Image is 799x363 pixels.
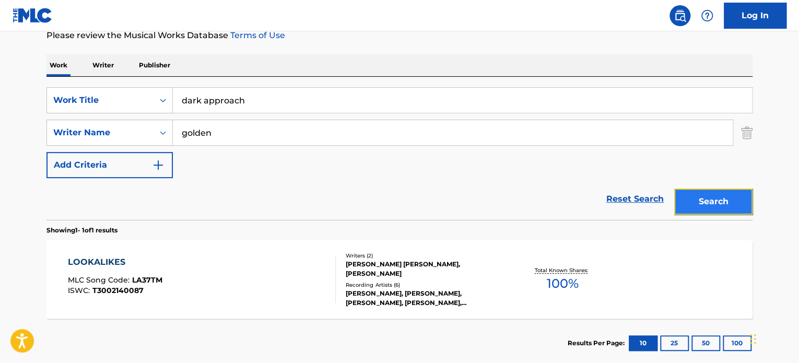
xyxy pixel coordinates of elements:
div: [PERSON_NAME] [PERSON_NAME], [PERSON_NAME] [346,260,503,278]
p: Please review the Musical Works Database [46,29,753,42]
button: Add Criteria [46,152,173,178]
div: Writers ( 2 ) [346,252,503,260]
span: MLC Song Code : [68,275,132,285]
p: Showing 1 - 1 of 1 results [46,226,118,235]
img: MLC Logo [13,8,53,23]
img: help [701,9,713,22]
div: Help [697,5,718,26]
div: Recording Artists ( 6 ) [346,281,503,289]
div: Writer Name [53,126,147,139]
form: Search Form [46,87,753,220]
p: Work [46,54,70,76]
div: Drag [750,323,756,355]
iframe: Chat Widget [747,313,799,363]
span: T3002140087 [92,286,144,295]
span: ISWC : [68,286,92,295]
p: Publisher [136,54,173,76]
div: Work Title [53,94,147,107]
a: Public Search [669,5,690,26]
img: search [674,9,686,22]
a: LOOKALIKESMLC Song Code:LA37TMISWC:T3002140087Writers (2)[PERSON_NAME] [PERSON_NAME], [PERSON_NAM... [46,240,753,319]
span: 100 % [546,274,578,293]
button: 100 [723,335,751,351]
button: Search [674,189,753,215]
img: 9d2ae6d4665cec9f34b9.svg [152,159,164,171]
div: LOOKALIKES [68,256,162,268]
a: Reset Search [601,188,669,210]
button: 50 [691,335,720,351]
img: Delete Criterion [741,120,753,146]
a: Log In [724,3,786,29]
button: 10 [629,335,657,351]
p: Writer [89,54,117,76]
button: 25 [660,335,689,351]
span: LA37TM [132,275,162,285]
p: Total Known Shares: [534,266,590,274]
p: Results Per Page: [568,338,627,348]
div: [PERSON_NAME], [PERSON_NAME], [PERSON_NAME], [PERSON_NAME], [PERSON_NAME]|[PERSON_NAME], VARIOUS ... [346,289,503,308]
a: Terms of Use [228,30,285,40]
